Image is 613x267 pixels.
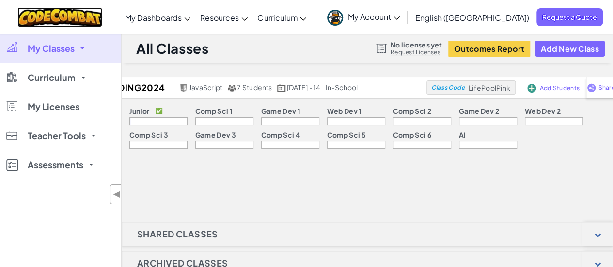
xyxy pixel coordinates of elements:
p: AI [459,131,466,139]
span: Curriculum [257,13,298,23]
span: Class Code [431,85,464,91]
h2: coding2024 [89,80,177,95]
p: Comp Sci 5 [327,131,366,139]
img: MultipleUsers.png [227,84,236,92]
img: CodeCombat logo [17,7,102,27]
div: in-school [325,83,358,92]
a: Request a Quote [536,8,603,26]
p: Comp Sci 1 [195,107,233,115]
p: Comp Sci 6 [393,131,431,139]
img: javascript.png [179,84,188,92]
span: My Account [348,12,400,22]
a: My Account [322,2,405,32]
p: Game Dev 3 [195,131,236,139]
h1: Shared Classes [122,222,233,246]
h1: All Classes [136,39,208,58]
span: Teacher Tools [28,131,86,140]
p: Junior [129,107,150,115]
p: Comp Sci 3 [129,131,168,139]
span: Add Students [540,85,580,91]
span: JavaScript [189,83,222,92]
span: My Licenses [28,102,79,111]
span: Assessments [28,160,83,169]
p: Web Dev 1 [327,107,362,115]
span: Resources [200,13,239,23]
a: Request Licenses [391,48,442,56]
p: Game Dev 2 [459,107,499,115]
span: ◀ [113,187,121,201]
img: IconShare_Purple.svg [587,83,596,92]
img: calendar.svg [277,84,286,92]
span: LifePoolPink [469,83,510,92]
span: Curriculum [28,73,76,82]
a: Resources [195,4,252,31]
p: Game Dev 1 [261,107,300,115]
span: 7 Students [237,83,272,92]
span: [DATE] - 14 [287,83,321,92]
span: My Classes [28,44,75,53]
span: My Dashboards [125,13,182,23]
img: avatar [327,10,343,26]
p: Web Dev 2 [525,107,561,115]
a: My Dashboards [120,4,195,31]
img: IconAddStudents.svg [527,84,536,93]
p: ✅ [156,107,163,115]
p: Comp Sci 4 [261,131,300,139]
p: Comp Sci 2 [393,107,431,115]
a: Curriculum [252,4,311,31]
button: Add New Class [535,41,605,57]
span: English ([GEOGRAPHIC_DATA]) [415,13,529,23]
button: Outcomes Report [448,41,530,57]
a: English ([GEOGRAPHIC_DATA]) [410,4,534,31]
a: coding2024 JavaScript 7 Students [DATE] - 14 in-school [89,80,426,95]
span: No licenses yet [391,41,442,48]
